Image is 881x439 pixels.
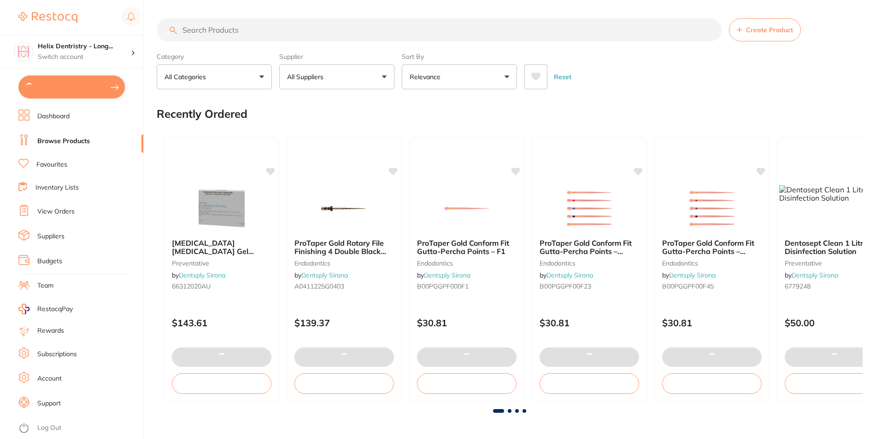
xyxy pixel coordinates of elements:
img: Helix Dentristry - Long Jetty [14,42,33,61]
p: $30.81 [417,318,517,328]
button: Create Product [729,18,801,41]
span: RestocqPay [37,305,73,314]
b: ProTaper Gold Conform Fit Gutta-Percha Points – Assorted F2-F3 [540,239,639,256]
a: Dentsply Sirona [546,271,593,279]
p: Switch account [38,52,131,62]
a: Inventory Lists [35,183,79,192]
label: Sort By [402,52,517,61]
small: endodontics [417,260,517,267]
p: All Suppliers [287,72,327,81]
p: All Categories [164,72,210,81]
a: Favourites [36,160,67,169]
a: Log Out [37,423,61,433]
img: Restocq Logo [18,12,77,23]
span: by [662,271,716,279]
p: $143.61 [172,318,271,328]
a: Dentsply Sirona [792,271,838,279]
a: Suppliers [37,232,65,241]
small: B00PGGPF000F1 [417,283,517,290]
p: $30.81 [540,318,639,328]
button: Reset [551,64,574,89]
img: Oraqix Periodontal Gel Lignocaine 25 mg/g, Prilocaine 25mg/g [192,185,252,231]
small: endodontics [540,260,639,267]
span: by [294,271,348,279]
small: B00PGGPF00F23 [540,283,639,290]
small: preventative [172,260,271,267]
a: Dentsply Sirona [301,271,348,279]
h2: Recently Ordered [157,108,247,121]
a: View Orders [37,207,75,216]
a: Account [37,374,62,383]
h4: Helix Dentristry - Long Jetty [38,42,131,51]
p: $139.37 [294,318,394,328]
button: Log Out [18,421,141,436]
img: ProTaper Gold Conform Fit Gutta-Percha Points – Assorted F2-F3 [559,185,619,231]
span: by [172,271,225,279]
span: by [785,271,838,279]
button: All Categories [157,64,272,89]
b: ProTaper Gold Conform Fit Gutta-Percha Points – F1 [417,239,517,256]
b: Oraqix Periodontal Gel Lignocaine 25 mg/g, Prilocaine 25mg/g [172,239,271,256]
a: Browse Products [37,137,90,146]
img: ProTaper Gold Conform Fit Gutta-Percha Points – F1 [437,185,497,231]
img: ProTaper Gold Conform Fit Gutta-Percha Points – Assorted F4-F5 [682,185,742,231]
input: Search Products [157,18,722,41]
a: Restocq Logo [18,7,77,28]
b: ProTaper Gold Conform Fit Gutta-Percha Points – Assorted F4-F5 [662,239,762,256]
small: 66312020AU [172,283,271,290]
p: Relevance [410,72,444,81]
img: ProTaper Gold Rotary File Finishing 4 Double Black 25mm [314,185,374,231]
a: Team [37,281,53,290]
img: RestocqPay [18,304,29,314]
button: Relevance [402,64,517,89]
a: Dentsply Sirona [424,271,470,279]
small: A0411225G0403 [294,283,394,290]
a: Dashboard [37,112,70,121]
a: RestocqPay [18,304,73,314]
label: Category [157,52,272,61]
span: Create Product [746,26,793,34]
a: Budgets [37,257,62,266]
a: Dentsply Sirona [669,271,716,279]
a: Support [37,399,61,408]
small: endodontics [294,260,394,267]
span: by [540,271,593,279]
small: endodontics [662,260,762,267]
label: Supplier [279,52,394,61]
small: B00PGGPF00F45 [662,283,762,290]
button: All Suppliers [279,64,394,89]
a: Rewards [37,326,64,335]
a: Subscriptions [37,350,77,359]
b: ProTaper Gold Rotary File Finishing 4 Double Black 25mm [294,239,394,256]
a: Dentsply Sirona [179,271,225,279]
p: $30.81 [662,318,762,328]
span: by [417,271,470,279]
